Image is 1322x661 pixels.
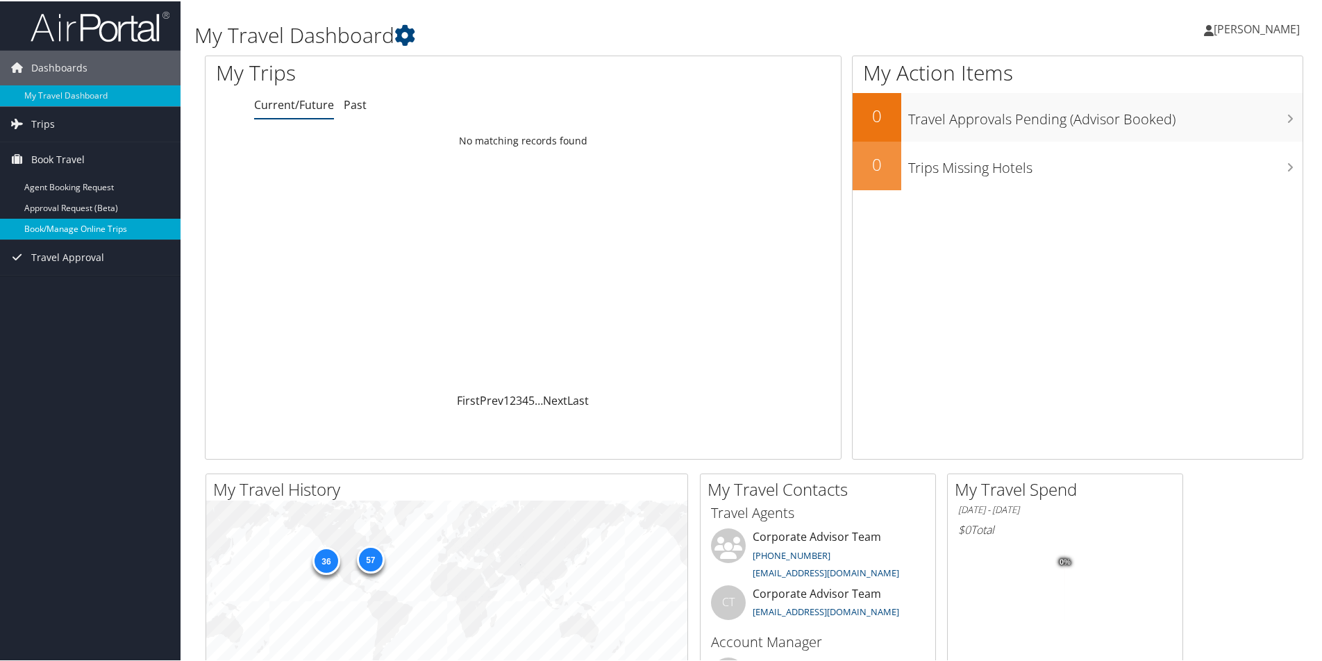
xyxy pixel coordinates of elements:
div: 36 [312,546,340,574]
h6: [DATE] - [DATE] [958,502,1172,515]
a: First [457,392,480,407]
span: Trips [31,106,55,140]
h2: My Travel History [213,476,687,500]
a: 2 [510,392,516,407]
li: Corporate Advisor Team [704,527,932,584]
a: 3 [516,392,522,407]
a: Last [567,392,589,407]
a: Next [543,392,567,407]
h1: My Trips [216,57,566,86]
h1: My Travel Dashboard [194,19,941,49]
h2: My Travel Spend [955,476,1182,500]
h2: 0 [853,151,901,175]
span: … [535,392,543,407]
div: 57 [356,544,384,572]
h1: My Action Items [853,57,1303,86]
a: [EMAIL_ADDRESS][DOMAIN_NAME] [753,565,899,578]
a: 0Travel Approvals Pending (Advisor Booked) [853,92,1303,140]
a: 1 [503,392,510,407]
span: Travel Approval [31,239,104,274]
span: Dashboards [31,49,87,84]
a: 0Trips Missing Hotels [853,140,1303,189]
span: Book Travel [31,141,85,176]
a: Prev [480,392,503,407]
a: 4 [522,392,528,407]
div: CT [711,584,746,619]
li: Corporate Advisor Team [704,584,932,629]
h3: Account Manager [711,631,925,651]
h3: Travel Agents [711,502,925,521]
h2: My Travel Contacts [708,476,935,500]
td: No matching records found [206,127,841,152]
h3: Travel Approvals Pending (Advisor Booked) [908,101,1303,128]
a: Past [344,96,367,111]
a: [PHONE_NUMBER] [753,548,830,560]
a: [EMAIL_ADDRESS][DOMAIN_NAME] [753,604,899,617]
h6: Total [958,521,1172,536]
span: $0 [958,521,971,536]
h3: Trips Missing Hotels [908,150,1303,176]
img: airportal-logo.png [31,9,169,42]
a: [PERSON_NAME] [1204,7,1314,49]
span: [PERSON_NAME] [1214,20,1300,35]
a: Current/Future [254,96,334,111]
tspan: 0% [1060,557,1071,565]
a: 5 [528,392,535,407]
h2: 0 [853,103,901,126]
